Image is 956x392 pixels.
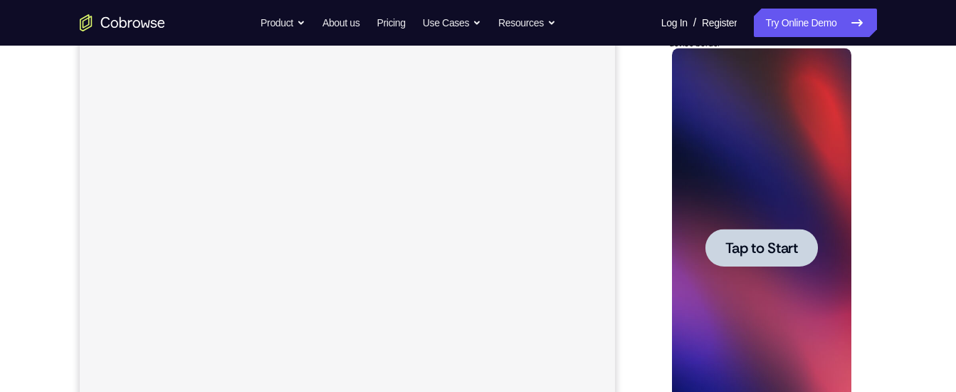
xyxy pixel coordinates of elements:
[322,9,359,37] a: About us
[754,9,876,37] a: Try Online Demo
[423,9,481,37] button: Use Cases
[693,14,696,31] span: /
[702,9,737,37] a: Register
[261,9,305,37] button: Product
[661,9,688,37] a: Log In
[80,14,165,31] a: Go to the home page
[498,9,556,37] button: Resources
[377,9,405,37] a: Pricing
